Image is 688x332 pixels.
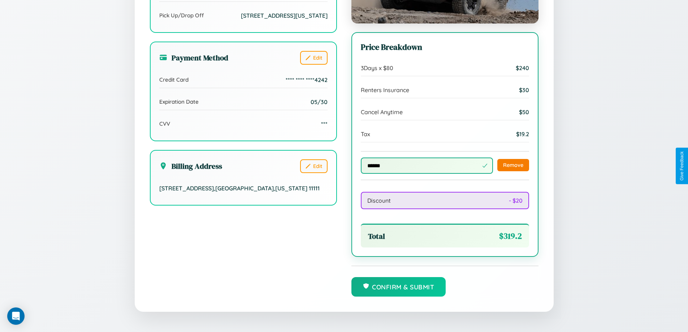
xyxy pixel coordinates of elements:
[300,51,328,65] button: Edit
[361,130,370,138] span: Tax
[159,12,204,19] span: Pick Up/Drop Off
[241,12,328,19] span: [STREET_ADDRESS][US_STATE]
[361,86,409,94] span: Renters Insurance
[499,230,522,242] span: $ 319.2
[159,76,189,83] span: Credit Card
[519,86,529,94] span: $ 30
[516,64,529,72] span: $ 240
[159,185,320,192] span: [STREET_ADDRESS] , [GEOGRAPHIC_DATA] , [US_STATE] 11111
[368,231,385,241] span: Total
[159,120,170,127] span: CVV
[159,161,222,171] h3: Billing Address
[7,307,25,325] div: Open Intercom Messenger
[519,108,529,116] span: $ 50
[679,151,684,181] div: Give Feedback
[361,64,393,72] span: 3 Days x $ 80
[497,159,529,171] button: Remove
[300,159,328,173] button: Edit
[159,98,199,105] span: Expiration Date
[361,108,403,116] span: Cancel Anytime
[509,197,523,204] span: - $ 20
[361,42,529,53] h3: Price Breakdown
[516,130,529,138] span: $ 19.2
[351,277,446,297] button: Confirm & Submit
[367,197,391,204] span: Discount
[159,52,228,63] h3: Payment Method
[311,98,328,105] span: 05/30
